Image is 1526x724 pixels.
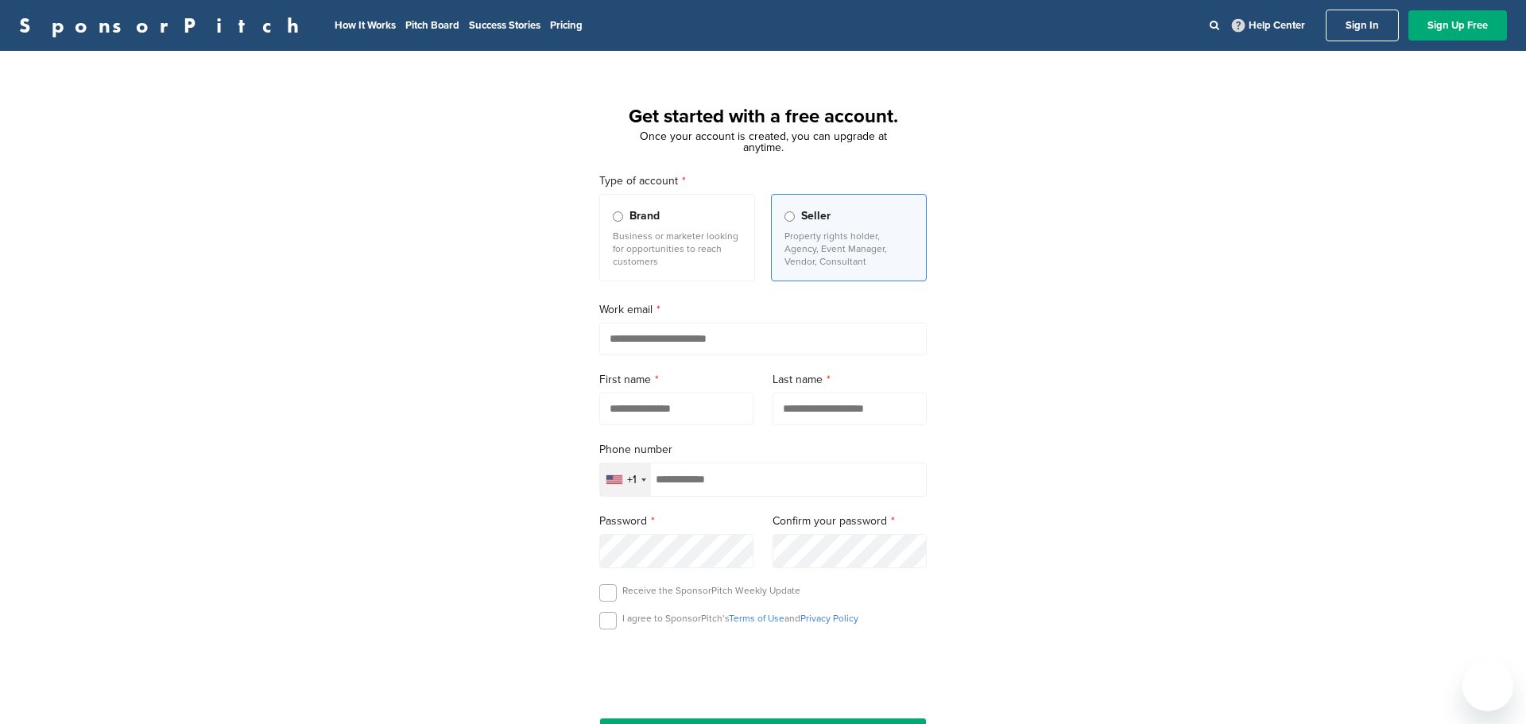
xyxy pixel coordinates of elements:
[599,441,927,459] label: Phone number
[640,130,887,154] span: Once your account is created, you can upgrade at anytime.
[599,301,927,319] label: Work email
[622,612,858,625] p: I agree to SponsorPitch’s and
[784,230,913,268] p: Property rights holder, Agency, Event Manager, Vendor, Consultant
[335,19,396,32] a: How It Works
[672,648,854,695] iframe: reCAPTCHA
[629,207,660,225] span: Brand
[599,172,927,190] label: Type of account
[801,207,831,225] span: Seller
[729,613,784,624] a: Terms of Use
[19,15,309,36] a: SponsorPitch
[1229,16,1308,35] a: Help Center
[599,513,753,530] label: Password
[1462,660,1513,711] iframe: Button to launch messaging window
[1326,10,1399,41] a: Sign In
[773,371,927,389] label: Last name
[627,474,637,486] div: +1
[800,613,858,624] a: Privacy Policy
[580,103,946,131] h1: Get started with a free account.
[784,211,795,222] input: Seller Property rights holder, Agency, Event Manager, Vendor, Consultant
[599,371,753,389] label: First name
[613,230,742,268] p: Business or marketer looking for opportunities to reach customers
[613,211,623,222] input: Brand Business or marketer looking for opportunities to reach customers
[469,19,540,32] a: Success Stories
[622,584,800,597] p: Receive the SponsorPitch Weekly Update
[1408,10,1507,41] a: Sign Up Free
[405,19,459,32] a: Pitch Board
[600,463,651,496] div: Selected country
[773,513,927,530] label: Confirm your password
[550,19,583,32] a: Pricing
